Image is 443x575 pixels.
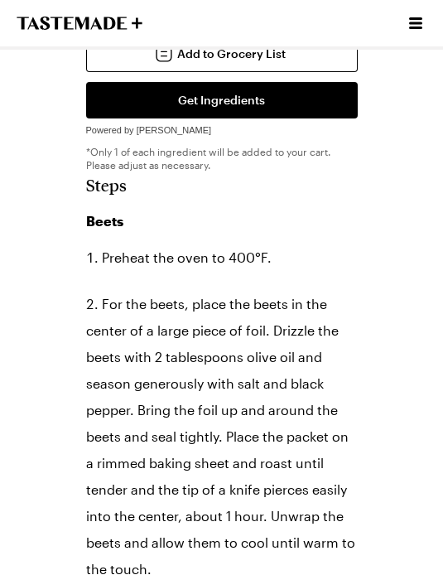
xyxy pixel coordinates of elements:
[86,82,358,118] button: Get Ingredients
[17,17,142,30] a: To Tastemade Home Page
[86,36,358,72] button: Add to Grocery List
[86,145,358,172] p: *Only 1 of each ingredient will be added to your cart. Please adjust as necessary.
[405,12,426,34] button: Open menu
[86,211,358,231] h3: Beets
[86,125,212,135] span: Powered by [PERSON_NAME]
[86,175,358,195] h2: Steps
[177,46,286,62] span: Add to Grocery List
[86,244,358,271] li: Preheat the oven to 400°F.
[86,120,212,136] a: Powered by [PERSON_NAME]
